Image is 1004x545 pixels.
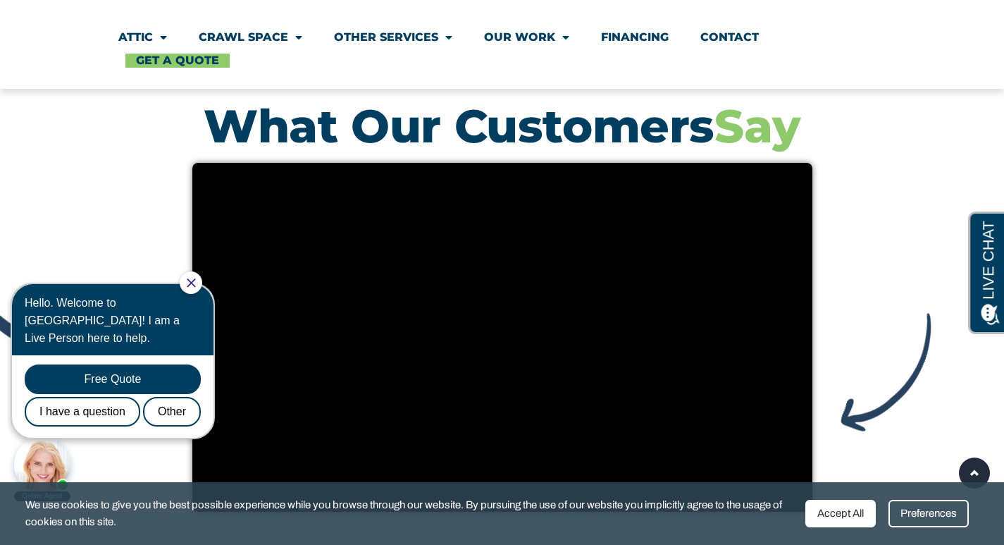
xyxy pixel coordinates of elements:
[700,21,759,54] a: Contact
[334,21,452,54] a: Other Services
[7,270,233,503] iframe: Chat Invitation
[484,21,569,54] a: Our Work
[199,21,302,54] a: Crawl Space
[35,11,113,29] span: Opens a chat window
[192,163,812,512] iframe: Testimonials From Our Clients - Atticare Home Upgrades
[25,496,795,531] span: We use cookies to give you the best possible experience while you browse through our website. By ...
[125,54,230,68] a: Get A Quote
[115,103,890,149] h2: What Our Customers
[888,500,969,527] div: Preferences
[118,21,167,54] a: Attic
[601,21,669,54] a: Financing
[714,98,800,154] span: Say
[805,500,876,527] div: Accept All
[118,21,886,68] nav: Menu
